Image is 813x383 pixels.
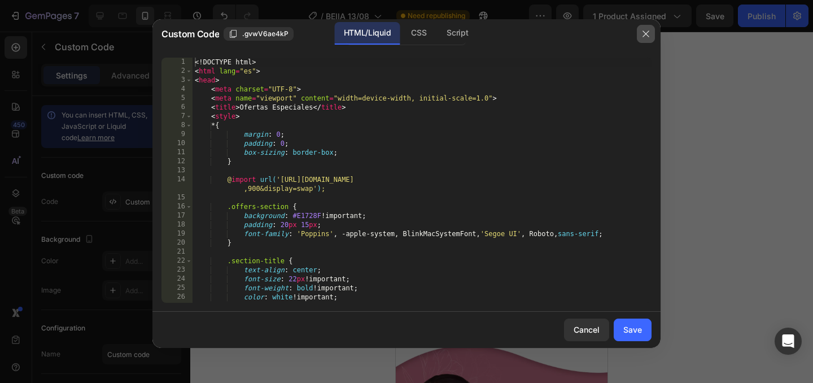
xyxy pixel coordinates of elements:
[564,319,609,341] button: Cancel
[161,238,193,247] div: 20
[161,211,193,220] div: 17
[86,268,134,288] img: Certificación 2
[161,193,193,202] div: 15
[161,202,193,211] div: 16
[161,157,193,166] div: 12
[161,220,193,229] div: 18
[161,293,193,302] div: 26
[161,139,193,148] div: 10
[161,67,193,76] div: 2
[161,247,193,256] div: 21
[335,22,400,45] div: HTML/Liquid
[161,27,219,41] span: Custom Code
[161,94,193,103] div: 5
[614,319,652,341] button: Save
[13,268,60,288] img: Certificación 1
[161,256,193,266] div: 22
[14,128,62,138] div: Custom Code
[775,328,802,355] div: Open Intercom Messenger
[37,214,187,236] p: QUIERO MI BEIIA CON ENVÍO GRATIS Y PAGO EN CASA
[161,58,193,67] div: 1
[161,175,193,193] div: 14
[224,27,294,41] button: .gvwV6ae4kP
[160,268,207,288] img: Certificación 3
[161,284,193,293] div: 25
[242,29,289,39] span: .gvwV6ae4kP
[161,112,193,121] div: 7
[161,121,193,130] div: 8
[161,229,193,238] div: 19
[402,22,435,45] div: CSS
[161,302,193,311] div: 27
[161,85,193,94] div: 4
[11,207,200,242] button: <p>QUIERO MI BEIIA CON ENVÍO GRATIS Y PAGO EN CASA</p>
[161,76,193,85] div: 3
[574,324,600,336] div: Cancel
[438,22,477,45] div: Script
[161,130,193,139] div: 9
[161,266,193,275] div: 23
[161,166,193,175] div: 13
[161,275,193,284] div: 24
[161,103,193,112] div: 6
[161,148,193,157] div: 11
[623,324,642,336] div: Save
